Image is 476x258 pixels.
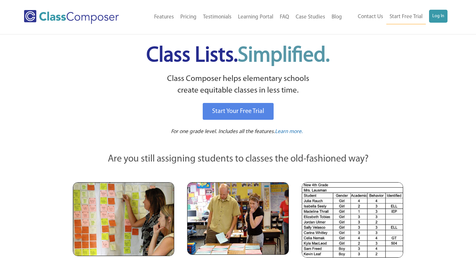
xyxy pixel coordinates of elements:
[177,10,200,24] a: Pricing
[275,129,303,134] span: Learn more.
[73,182,174,256] img: Teachers Looking at Sticky Notes
[302,182,403,258] img: Spreadsheets
[24,10,119,24] img: Class Composer
[275,128,303,136] a: Learn more.
[238,45,330,66] span: Simplified.
[187,182,289,254] img: Blue and Pink Paper Cards
[73,152,403,166] p: Are you still assigning students to classes the old-fashioned way?
[355,10,386,24] a: Contact Us
[429,10,448,23] a: Log In
[151,10,177,24] a: Features
[171,129,275,134] span: For one grade level. Includes all the features.
[203,103,274,120] a: Start Your Free Trial
[212,108,264,115] span: Start Your Free Trial
[136,10,345,24] nav: Header Menu
[345,10,448,24] nav: Header Menu
[277,10,292,24] a: FAQ
[146,45,330,66] span: Class Lists.
[235,10,277,24] a: Learning Portal
[328,10,345,24] a: Blog
[292,10,328,24] a: Case Studies
[386,10,426,24] a: Start Free Trial
[200,10,235,24] a: Testimonials
[72,73,404,97] p: Class Composer helps elementary schools create equitable classes in less time.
